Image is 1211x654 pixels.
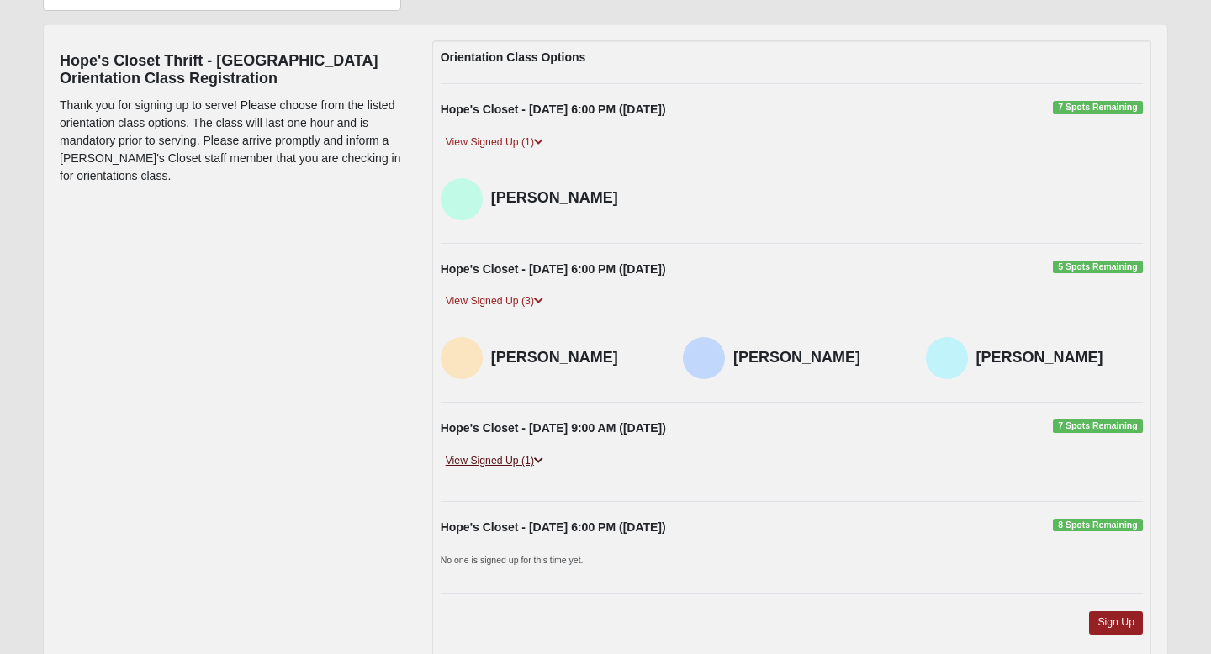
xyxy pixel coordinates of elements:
[976,349,1143,367] h4: [PERSON_NAME]
[441,421,666,435] strong: Hope's Closet - [DATE] 9:00 AM ([DATE])
[733,349,900,367] h4: [PERSON_NAME]
[441,452,548,470] a: View Signed Up (1)
[1089,611,1143,634] a: Sign Up
[926,337,968,379] img: Reynaldo Gonzalez
[683,337,725,379] img: Aaliyah Lewis
[441,262,666,276] strong: Hope's Closet - [DATE] 6:00 PM ([DATE])
[441,178,483,220] img: Mehran Bayat
[441,337,483,379] img: Natalie Dostert
[1053,519,1143,532] span: 8 Spots Remaining
[491,349,658,367] h4: [PERSON_NAME]
[60,52,407,88] h4: Hope's Closet Thrift - [GEOGRAPHIC_DATA] Orientation Class Registration
[441,134,548,151] a: View Signed Up (1)
[441,50,586,64] strong: Orientation Class Options
[441,555,584,565] small: No one is signed up for this time yet.
[60,97,407,185] p: Thank you for signing up to serve! Please choose from the listed orientation class options. The c...
[491,189,658,208] h4: [PERSON_NAME]
[441,293,548,310] a: View Signed Up (3)
[1053,101,1143,114] span: 7 Spots Remaining
[1053,419,1143,433] span: 7 Spots Remaining
[441,520,666,534] strong: Hope's Closet - [DATE] 6:00 PM ([DATE])
[441,103,666,116] strong: Hope's Closet - [DATE] 6:00 PM ([DATE])
[1053,261,1143,274] span: 5 Spots Remaining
